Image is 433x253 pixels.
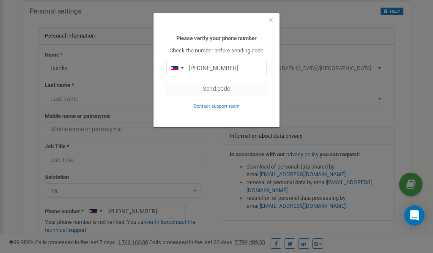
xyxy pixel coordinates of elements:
[269,15,273,25] span: ×
[167,61,186,75] div: Telephone country code
[166,61,267,75] input: 0905 123 4567
[194,103,240,109] small: Contact support team
[166,82,267,96] button: Send code
[194,103,240,109] a: Contact support team
[166,47,267,55] p: Check the number before sending code
[269,16,273,24] button: Close
[176,35,257,41] b: Please verify your phone number
[404,205,425,226] div: Open Intercom Messenger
